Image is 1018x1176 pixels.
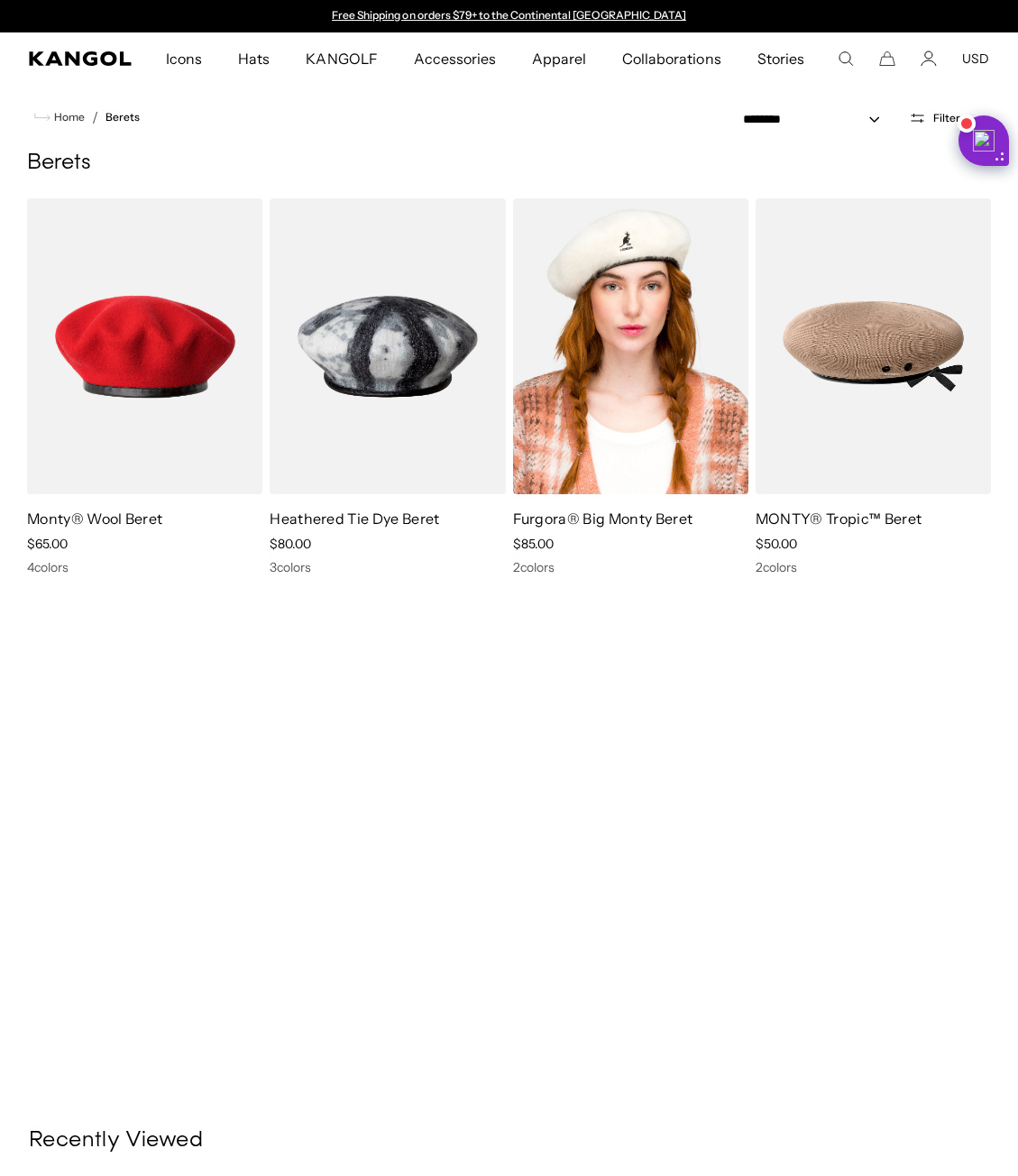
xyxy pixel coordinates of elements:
[270,536,311,552] span: $80.00
[921,51,937,67] a: Account
[739,32,822,85] a: Stories
[27,559,262,575] div: 4 colors
[105,111,140,124] a: Berets
[332,8,686,22] a: Free Shipping on orders $79+ to the Continental [GEOGRAPHIC_DATA]
[85,106,98,128] li: /
[27,198,262,494] img: Monty® Wool Beret
[29,51,133,66] a: Kangol
[50,111,85,124] span: Home
[757,32,804,85] span: Stories
[288,32,395,85] a: KANGOLF
[513,510,693,528] a: Furgora® Big Monty Beret
[414,32,496,85] span: Accessories
[513,536,554,552] span: $85.00
[756,198,991,494] img: MONTY® Tropic™ Beret
[238,32,270,85] span: Hats
[756,559,991,575] div: 2 colors
[220,32,288,85] a: Hats
[270,559,505,575] div: 3 colors
[513,198,748,494] img: Furgora® Big Monty Beret
[148,32,220,85] a: Icons
[736,110,898,129] select: Sort by: Featured
[324,9,695,23] div: Announcement
[962,51,989,67] button: USD
[270,198,505,494] img: Heathered Tie Dye Beret
[166,32,202,85] span: Icons
[27,510,162,528] a: Monty® Wool Beret
[27,536,68,552] span: $65.00
[933,112,966,124] span: Filters
[532,32,586,85] span: Apparel
[306,32,377,85] span: KANGOLF
[513,559,748,575] div: 2 colors
[514,32,604,85] a: Apparel
[29,1127,989,1154] h3: Recently Viewed
[838,51,854,67] summary: Search here
[879,51,895,67] button: Cart
[756,536,797,552] span: $50.00
[324,9,695,23] div: 1 of 2
[34,109,85,125] a: Home
[396,32,514,85] a: Accessories
[324,9,695,23] slideshow-component: Announcement bar
[604,32,738,85] a: Collaborations
[622,32,720,85] span: Collaborations
[270,510,439,528] a: Heathered Tie Dye Beret
[898,110,977,126] button: Open filters
[756,510,922,528] a: MONTY® Tropic™ Beret
[27,150,991,177] h1: Berets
